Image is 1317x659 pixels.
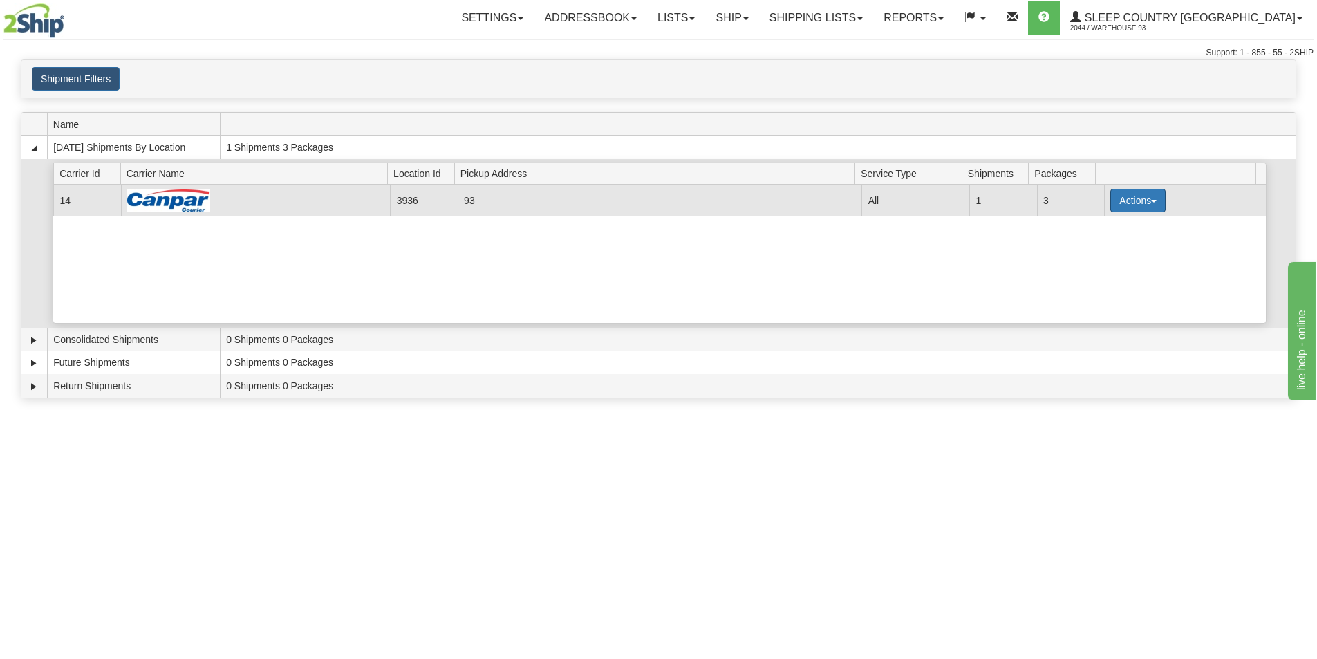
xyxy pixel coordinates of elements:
div: Support: 1 - 855 - 55 - 2SHIP [3,47,1314,59]
td: Return Shipments [47,374,220,398]
a: Settings [451,1,534,35]
td: Future Shipments [47,351,220,375]
a: Addressbook [534,1,647,35]
td: 93 [458,185,862,216]
span: Shipments [968,163,1029,184]
a: Sleep Country [GEOGRAPHIC_DATA] 2044 / Warehouse 93 [1060,1,1313,35]
a: Expand [27,333,41,347]
td: 3 [1037,185,1104,216]
a: Shipping lists [759,1,873,35]
img: logo2044.jpg [3,3,64,38]
span: Sleep Country [GEOGRAPHIC_DATA] [1081,12,1296,24]
td: 3936 [390,185,457,216]
td: [DATE] Shipments By Location [47,136,220,159]
span: 2044 / Warehouse 93 [1070,21,1174,35]
span: Carrier Name [127,163,388,184]
a: Reports [873,1,954,35]
a: Ship [705,1,758,35]
a: Expand [27,356,41,370]
iframe: chat widget [1285,259,1316,400]
a: Expand [27,380,41,393]
img: Canpar [127,189,210,212]
td: 1 [969,185,1036,216]
span: Pickup Address [460,163,855,184]
span: Carrier Id [59,163,120,184]
td: 1 Shipments 3 Packages [220,136,1296,159]
span: Packages [1034,163,1095,184]
a: Lists [647,1,705,35]
td: Consolidated Shipments [47,328,220,351]
div: live help - online [10,8,128,25]
button: Actions [1110,189,1166,212]
a: Collapse [27,141,41,155]
td: 0 Shipments 0 Packages [220,351,1296,375]
button: Shipment Filters [32,67,120,91]
span: Service Type [861,163,962,184]
td: 0 Shipments 0 Packages [220,374,1296,398]
span: Name [53,113,220,135]
td: All [861,185,969,216]
td: 14 [53,185,120,216]
span: Location Id [393,163,454,184]
td: 0 Shipments 0 Packages [220,328,1296,351]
